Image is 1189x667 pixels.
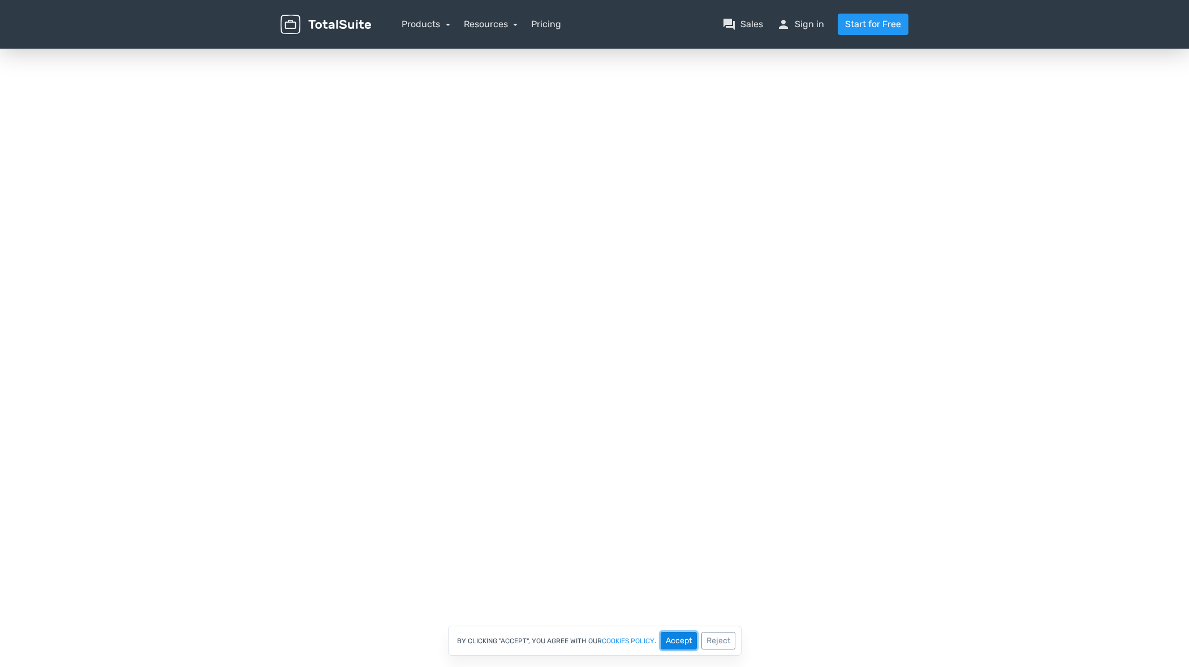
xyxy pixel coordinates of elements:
[701,632,735,649] button: Reject
[777,18,824,31] a: personSign in
[777,18,790,31] span: person
[464,19,518,29] a: Resources
[661,632,697,649] button: Accept
[722,18,763,31] a: question_answerSales
[722,18,736,31] span: question_answer
[602,638,654,644] a: cookies policy
[448,626,742,656] div: By clicking "Accept", you agree with our .
[531,18,561,31] a: Pricing
[838,14,908,35] a: Start for Free
[402,19,450,29] a: Products
[281,15,371,35] img: TotalSuite for WordPress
